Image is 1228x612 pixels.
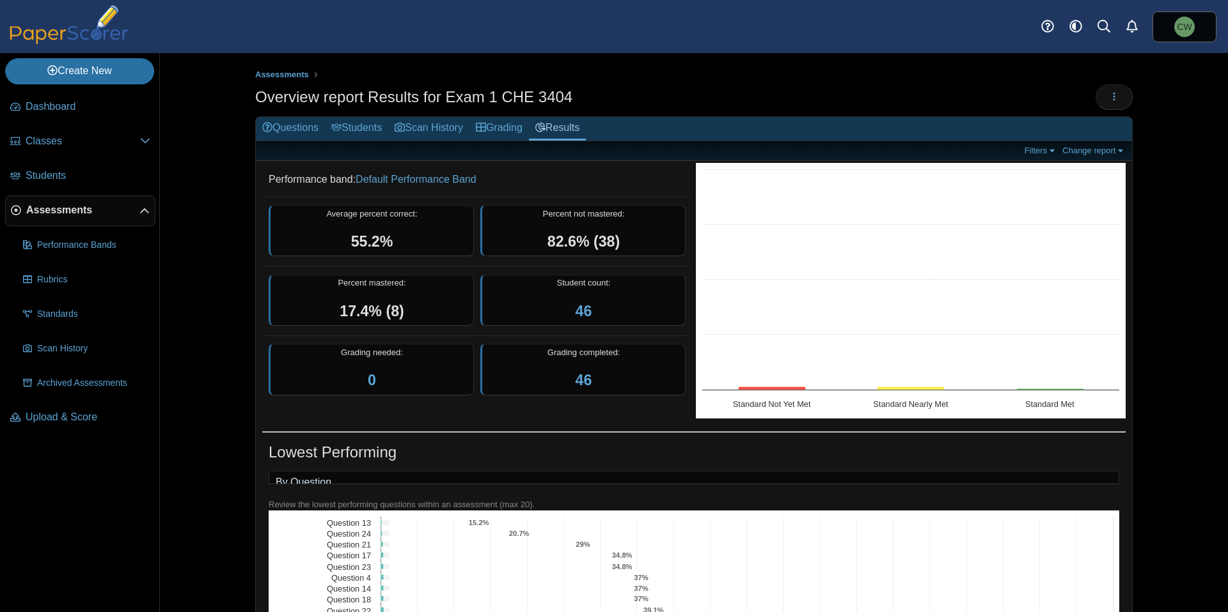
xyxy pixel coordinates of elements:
div: Average percent correct: [269,205,474,257]
a: Scan History [18,333,155,364]
dd: Performance band: [262,163,692,196]
span: Archived Assessments [37,377,150,390]
span: Rubrics [37,273,150,286]
a: Rubrics [18,264,155,295]
text: Question 21 [327,539,371,549]
a: Alerts [1118,13,1146,41]
a: Dashboard [5,92,155,123]
span: Christian Wallen [1177,22,1192,31]
h1: Overview report Results for Exam 1 CHE 3404 [255,86,572,108]
text: Standard Nearly Met [873,399,949,409]
text: Question 17 [327,550,371,560]
a: Change report [1059,145,1129,156]
span: Dashboard [26,100,150,114]
div: Review the lowest performing questions within an assessment (max 20). [269,499,1119,510]
div: Percent not mastered: [480,205,686,257]
a: Assessments [5,195,155,226]
a: Scan History [388,117,469,141]
a: 46 [576,303,592,319]
span: 55.2% [351,233,393,250]
a: 0 [368,372,376,388]
span: Christian Wallen [1174,17,1195,37]
text: Standard Not Yet Met [733,399,811,409]
a: Assessments [252,67,312,83]
div: Grading completed: [480,344,686,395]
span: 82.6% (38) [547,233,620,250]
a: Christian Wallen [1153,11,1216,42]
a: Upload & Score [5,402,155,433]
text: Question 23 [327,562,371,571]
text: Question 14 [327,583,371,593]
a: PaperScorer [5,35,133,46]
span: Classes [26,134,140,148]
span: Performance Bands [37,239,150,252]
text: Question 18 [327,594,371,604]
a: Grading [469,117,529,141]
a: Classes [5,126,155,157]
span: Upload & Score [26,410,150,424]
span: Assessments [26,203,139,217]
a: Results [529,117,586,141]
span: Scan History [37,342,150,355]
h1: Lowest Performing [269,441,397,463]
span: 17.4% (8) [340,303,404,319]
a: 46 [576,372,592,388]
img: PaperScorer [5,5,133,44]
div: Student count: [480,275,686,326]
a: Create New [5,58,154,84]
a: Performance Bands [18,230,155,261]
span: Students [26,169,150,183]
svg: Interactive chart [696,163,1126,418]
span: Assessments [255,70,309,79]
a: Students [325,117,388,141]
a: Questions [256,117,325,141]
text: Question 24 [327,528,371,538]
div: Chart. Highcharts interactive chart. [696,163,1126,418]
span: Loading... [886,269,935,280]
a: Default Performance Band [356,174,476,185]
a: Archived Assessments [18,368,155,399]
a: By Question [269,471,338,493]
text: Question 4 [331,572,371,582]
span: Standards [37,308,150,321]
a: Students [5,161,155,192]
text: Standard Met [1025,399,1074,409]
a: Filters [1021,145,1060,156]
text: Question 13 [327,517,371,527]
div: Grading needed: [269,344,474,395]
div: Percent mastered: [269,275,474,326]
a: Standards [18,299,155,330]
